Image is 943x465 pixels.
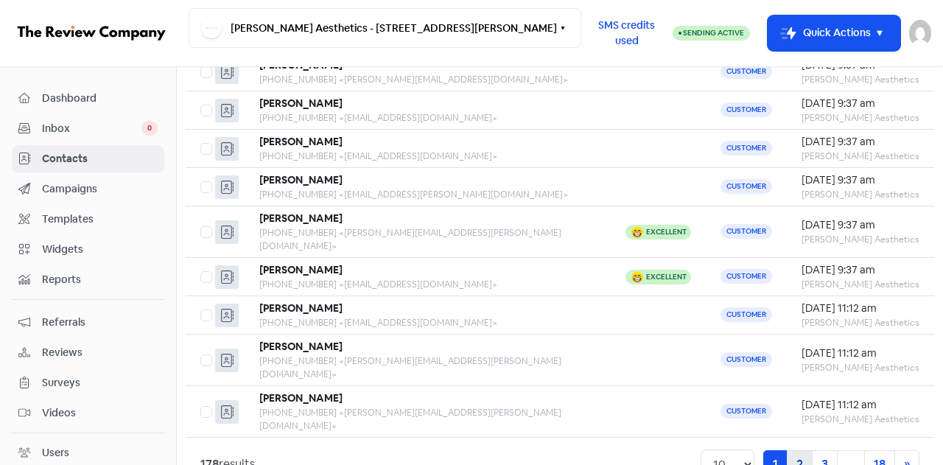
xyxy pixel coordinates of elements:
div: [DATE] 9:37 am [802,134,919,150]
div: [PERSON_NAME] Aesthetics [802,278,919,291]
div: [PERSON_NAME] Aesthetics [802,188,919,201]
div: [PHONE_NUMBER] <[PERSON_NAME][EMAIL_ADDRESS][PERSON_NAME][DOMAIN_NAME]> [259,354,596,381]
b: [PERSON_NAME] [259,301,343,315]
span: Customer [721,224,772,239]
div: [DATE] 11:12 am [802,397,919,413]
button: [PERSON_NAME] Aesthetics - [STREET_ADDRESS][PERSON_NAME] [189,8,581,48]
div: Users [42,445,69,461]
span: Customer [721,404,772,419]
a: Contacts [12,145,164,172]
b: [PERSON_NAME] [259,97,343,110]
a: Reviews [12,339,164,366]
div: [PHONE_NUMBER] <[EMAIL_ADDRESS][DOMAIN_NAME]> [259,316,596,329]
div: [PHONE_NUMBER] <[EMAIL_ADDRESS][DOMAIN_NAME]> [259,111,596,125]
a: Referrals [12,309,164,336]
a: Widgets [12,236,164,263]
span: Reviews [42,345,158,360]
button: Quick Actions [768,15,900,51]
div: [PERSON_NAME] Aesthetics [802,316,919,329]
span: Customer [721,352,772,367]
span: Campaigns [42,181,158,197]
span: Surveys [42,375,158,391]
a: Reports [12,266,164,293]
span: Widgets [42,242,158,257]
div: [PHONE_NUMBER] <[EMAIL_ADDRESS][DOMAIN_NAME]> [259,278,596,291]
div: [PHONE_NUMBER] <[PERSON_NAME][EMAIL_ADDRESS][PERSON_NAME][DOMAIN_NAME]> [259,406,596,433]
b: [PERSON_NAME] [259,340,343,353]
div: [DATE] 9:37 am [802,262,919,278]
span: Sending Active [683,28,744,38]
div: [PHONE_NUMBER] <[EMAIL_ADDRESS][PERSON_NAME][DOMAIN_NAME]> [259,188,596,201]
b: [PERSON_NAME] [259,211,343,225]
div: Excellent [646,273,687,281]
span: Customer [721,102,772,117]
div: [PERSON_NAME] Aesthetics [802,413,919,426]
div: [DATE] 11:12 am [802,301,919,316]
div: [PERSON_NAME] Aesthetics [802,73,919,86]
div: [DATE] 9:37 am [802,172,919,188]
div: [PHONE_NUMBER] <[EMAIL_ADDRESS][DOMAIN_NAME]> [259,150,596,163]
b: [PERSON_NAME] [259,263,343,276]
span: SMS credits used [594,18,660,49]
a: Surveys [12,369,164,396]
span: Referrals [42,315,158,330]
a: Inbox 0 [12,115,164,142]
a: Campaigns [12,175,164,203]
span: Templates [42,211,158,227]
div: [DATE] 9:37 am [802,217,919,233]
a: Sending Active [673,24,750,42]
span: Customer [721,64,772,79]
div: [PERSON_NAME] Aesthetics [802,361,919,374]
span: Customer [721,269,772,284]
div: [PHONE_NUMBER] <[PERSON_NAME][EMAIL_ADDRESS][PERSON_NAME][DOMAIN_NAME]> [259,226,596,253]
img: User [909,20,931,46]
a: SMS credits used [581,24,673,40]
div: [DATE] 9:37 am [802,96,919,111]
span: Inbox [42,121,141,136]
span: Videos [42,405,158,421]
span: Reports [42,272,158,287]
span: Customer [721,179,772,194]
span: Customer [721,307,772,322]
b: [PERSON_NAME] [259,173,343,186]
span: Dashboard [42,91,158,106]
a: Dashboard [12,85,164,112]
div: Excellent [646,228,687,236]
div: [PERSON_NAME] Aesthetics [802,233,919,246]
b: [PERSON_NAME] [259,135,343,148]
b: [PERSON_NAME] [259,391,343,405]
div: [PERSON_NAME] Aesthetics [802,150,919,163]
span: Customer [721,141,772,155]
span: Contacts [42,151,158,167]
div: [PHONE_NUMBER] <[PERSON_NAME][EMAIL_ADDRESS][DOMAIN_NAME]> [259,73,596,86]
a: Templates [12,206,164,233]
span: 0 [141,121,158,136]
div: [PERSON_NAME] Aesthetics [802,111,919,125]
div: [DATE] 11:12 am [802,346,919,361]
a: Videos [12,399,164,427]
